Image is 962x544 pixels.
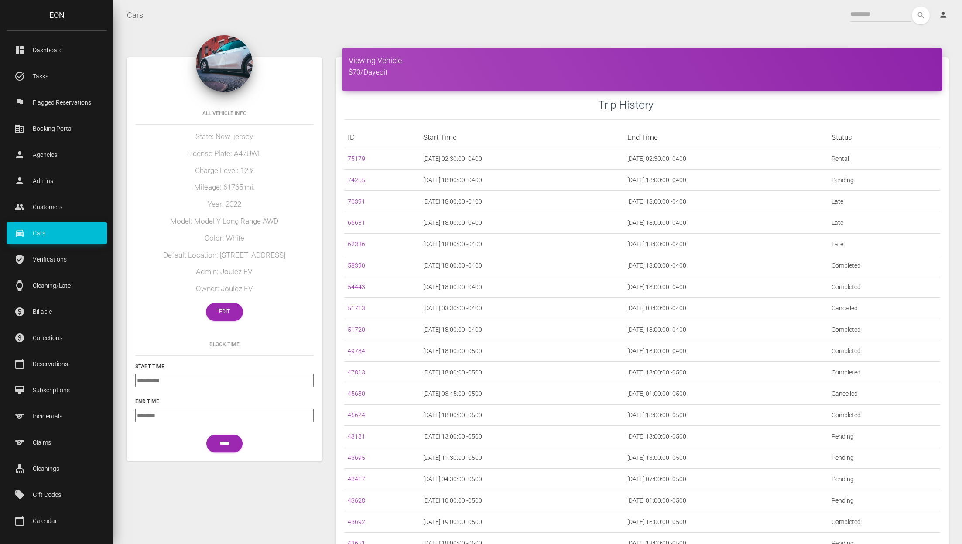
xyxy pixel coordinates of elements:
a: 62386 [348,241,365,248]
td: [DATE] 03:30:00 -0400 [420,298,624,319]
td: [DATE] 18:00:00 -0400 [420,170,624,191]
a: 43692 [348,518,365,525]
td: [DATE] 18:00:00 -0500 [420,405,624,426]
a: person Admins [7,170,107,192]
p: Cleaning/Late [13,279,100,292]
p: Flagged Reservations [13,96,100,109]
h4: Viewing Vehicle [349,55,936,66]
p: Reservations [13,357,100,371]
td: [DATE] 10:00:00 -0500 [420,490,624,511]
p: Cars [13,227,100,240]
td: [DATE] 07:00:00 -0500 [624,469,828,490]
p: Calendar [13,514,100,527]
td: Cancelled [828,383,940,405]
th: End Time [624,127,828,148]
p: Billable [13,305,100,318]
td: Late [828,234,940,255]
a: dashboard Dashboard [7,39,107,61]
th: Status [828,127,940,148]
td: [DATE] 18:00:00 -0400 [624,276,828,298]
td: Pending [828,426,940,447]
button: search [912,7,930,24]
a: 43181 [348,433,365,440]
p: Tasks [13,70,100,83]
th: Start Time [420,127,624,148]
h6: All Vehicle Info [135,109,314,117]
td: [DATE] 18:00:00 -0500 [420,362,624,383]
a: 45624 [348,411,365,418]
td: [DATE] 18:00:00 -0400 [624,319,828,340]
a: 49784 [348,347,365,354]
td: Completed [828,276,940,298]
td: [DATE] 18:00:00 -0400 [624,255,828,276]
td: [DATE] 18:00:00 -0400 [420,212,624,234]
a: Edit [206,303,243,321]
a: 74255 [348,177,365,184]
td: [DATE] 18:00:00 -0400 [624,191,828,212]
p: Subscriptions [13,384,100,397]
h5: License Plate: A47UWL [135,149,314,159]
a: flag Flagged Reservations [7,92,107,113]
a: calendar_today Reservations [7,353,107,375]
td: [DATE] 13:00:00 -0500 [420,426,624,447]
h5: Model: Model Y Long Range AWD [135,216,314,227]
td: [DATE] 18:00:00 -0400 [420,276,624,298]
a: person [932,7,955,24]
td: [DATE] 03:00:00 -0400 [624,298,828,319]
h5: Color: White [135,233,314,244]
a: 70391 [348,198,365,205]
p: Customers [13,201,100,214]
td: [DATE] 18:00:00 -0400 [624,170,828,191]
h5: Admin: Joulez EV [135,267,314,277]
a: sports Incidentals [7,405,107,427]
a: watch Cleaning/Late [7,275,107,296]
th: ID [344,127,420,148]
td: Completed [828,362,940,383]
p: Cleanings [13,462,100,475]
a: 58390 [348,262,365,269]
a: 47813 [348,369,365,376]
a: card_membership Subscriptions [7,379,107,401]
td: [DATE] 13:00:00 -0500 [624,426,828,447]
a: paid Billable [7,301,107,323]
td: [DATE] 18:00:00 -0500 [624,511,828,533]
p: Claims [13,436,100,449]
a: sports Claims [7,432,107,453]
td: [DATE] 18:00:00 -0400 [624,234,828,255]
td: [DATE] 18:00:00 -0400 [420,234,624,255]
h5: $70/Day [349,67,936,78]
td: [DATE] 18:00:00 -0500 [420,340,624,362]
td: [DATE] 18:00:00 -0400 [420,255,624,276]
a: person Agencies [7,144,107,166]
a: people Customers [7,196,107,218]
h5: Year: 2022 [135,199,314,210]
p: Admins [13,174,100,187]
p: Collections [13,331,100,344]
a: 66631 [348,219,365,226]
td: [DATE] 18:00:00 -0500 [624,405,828,426]
a: 75179 [348,155,365,162]
td: [DATE] 03:45:00 -0500 [420,383,624,405]
a: 43628 [348,497,365,504]
p: Dashboard [13,44,100,57]
td: Pending [828,170,940,191]
h6: Block Time [135,340,314,348]
a: cleaning_services Cleanings [7,458,107,479]
h6: Start Time [135,363,314,371]
i: person [939,10,948,19]
a: Cars [127,4,143,26]
td: [DATE] 19:00:00 -0500 [420,511,624,533]
td: Pending [828,490,940,511]
a: corporate_fare Booking Portal [7,118,107,139]
td: [DATE] 11:30:00 -0500 [420,447,624,469]
h5: State: New_jersey [135,132,314,142]
td: [DATE] 18:00:00 -0400 [420,319,624,340]
td: Completed [828,319,940,340]
td: Late [828,212,940,234]
td: [DATE] 04:30:00 -0500 [420,469,624,490]
p: Verifications [13,253,100,266]
td: Cancelled [828,298,940,319]
p: Booking Portal [13,122,100,135]
a: edit [376,68,387,76]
